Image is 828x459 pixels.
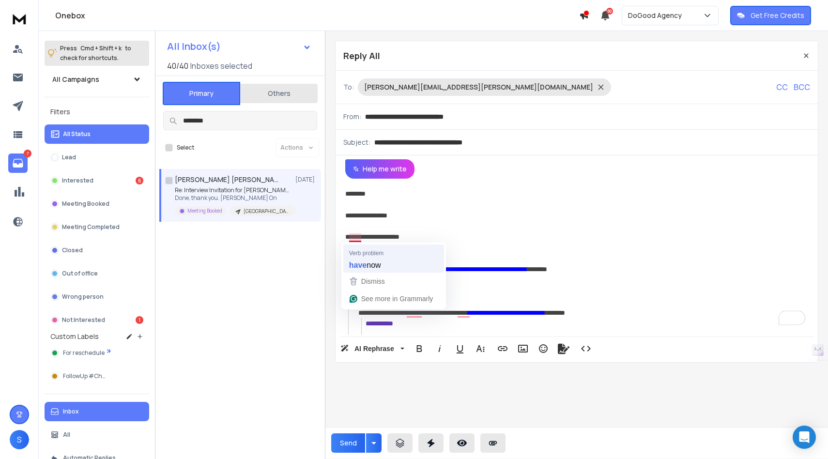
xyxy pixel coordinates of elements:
[136,177,143,184] div: 6
[8,153,28,173] a: 7
[45,171,149,190] button: Interested6
[63,431,70,439] p: All
[24,150,31,157] p: 7
[62,293,104,301] p: Wrong person
[45,194,149,214] button: Meeting Booked
[45,287,149,306] button: Wrong person
[776,81,788,93] p: CC
[793,426,816,449] div: Open Intercom Messenger
[345,159,414,179] button: Help me write
[163,82,240,105] button: Primary
[55,10,579,21] h1: Onebox
[167,42,221,51] h1: All Inbox(s)
[10,430,29,449] button: S
[63,372,108,380] span: FollowUp #Chat
[177,144,194,152] label: Select
[62,200,109,208] p: Meeting Booked
[410,339,429,358] button: Bold (⌘B)
[45,124,149,144] button: All Status
[10,10,29,28] img: logo
[62,270,98,277] p: Out of office
[45,264,149,283] button: Out of office
[159,37,319,56] button: All Inbox(s)
[62,316,105,324] p: Not Interested
[175,175,281,184] h1: [PERSON_NAME] [PERSON_NAME]
[45,402,149,421] button: Inbox
[606,8,613,15] span: 50
[187,207,222,214] p: Meeting Booked
[493,339,512,358] button: Insert Link (⌘K)
[190,60,252,72] h3: Inboxes selected
[63,349,105,357] span: For reschedule
[62,153,76,161] p: Lead
[167,60,188,72] span: 40 / 40
[295,176,317,184] p: [DATE]
[534,339,552,358] button: Emoticons
[353,345,396,353] span: AI Rephrase
[628,11,686,20] p: DoGood Agency
[45,367,149,386] button: FollowUp #Chat
[62,177,93,184] p: Interested
[364,82,593,92] p: [PERSON_NAME][EMAIL_ADDRESS][PERSON_NAME][DOMAIN_NAME]
[136,316,143,324] div: 1
[175,194,291,202] p: Done, thank you. [PERSON_NAME] On
[45,241,149,260] button: Closed
[45,343,149,363] button: For reschedule
[60,44,131,63] p: Press to check for shortcuts.
[343,112,361,122] p: From:
[338,339,406,358] button: AI Rephrase
[45,148,149,167] button: Lead
[451,339,469,358] button: Underline (⌘U)
[45,217,149,237] button: Meeting Completed
[730,6,811,25] button: Get Free Credits
[45,310,149,330] button: Not Interested1
[343,82,354,92] p: To:
[331,433,365,453] button: Send
[471,339,490,358] button: More Text
[430,339,449,358] button: Italic (⌘I)
[336,179,818,335] div: To enrich screen reader interactions, please activate Accessibility in Grammarly extension settings
[63,408,79,415] p: Inbox
[45,425,149,444] button: All
[751,11,804,20] p: Get Free Credits
[554,339,573,358] button: Signature
[62,246,83,254] p: Closed
[244,208,290,215] p: [GEOGRAPHIC_DATA] | 200 - 499 | CEO
[794,81,810,93] p: BCC
[45,105,149,119] h3: Filters
[343,49,380,62] p: Reply All
[175,186,291,194] p: Re: Interview Invitation for [PERSON_NAME]
[63,130,91,138] p: All Status
[79,43,123,54] span: Cmd + Shift + k
[514,339,532,358] button: Insert Image (⌘P)
[577,339,595,358] button: Code View
[50,332,99,341] h3: Custom Labels
[240,83,318,104] button: Others
[62,223,120,231] p: Meeting Completed
[343,138,370,147] p: Subject:
[52,75,99,84] h1: All Campaigns
[45,70,149,89] button: All Campaigns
